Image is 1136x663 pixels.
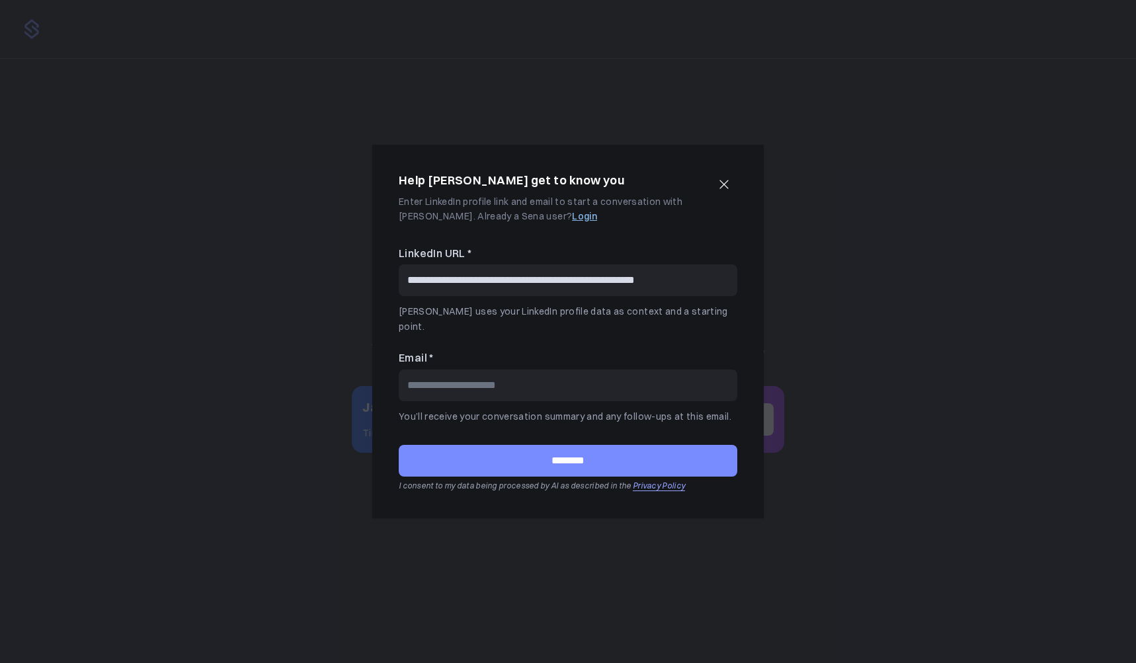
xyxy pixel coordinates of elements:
[399,194,706,224] p: Enter LinkedIn profile link and email to start a conversation with [PERSON_NAME]. Already a Sena ...
[399,245,737,262] label: LinkedIn URL *
[399,171,624,190] h2: Help [PERSON_NAME] get to know you
[399,481,631,490] span: I consent to my data being processed by AI as described in the
[399,304,737,334] p: [PERSON_NAME] uses your LinkedIn profile data as context and a starting point.
[572,210,597,222] a: Login
[399,409,737,424] p: You’ll receive your conversation summary and any follow-ups at this email.
[633,481,685,490] a: Privacy Policy
[399,350,737,367] label: Email *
